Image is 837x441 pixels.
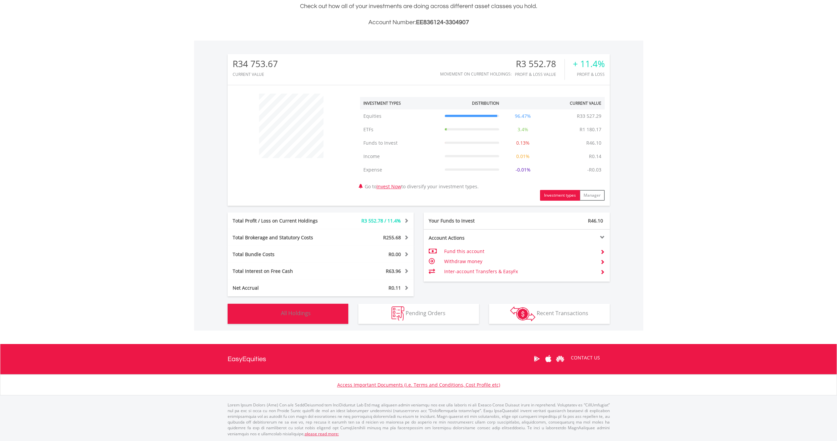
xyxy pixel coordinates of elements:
span: All Holdings [281,309,311,317]
button: All Holdings [228,304,348,324]
td: 0.13% [502,136,543,150]
div: Your Funds to Invest [424,217,517,224]
div: Account Actions [424,235,517,241]
div: Profit & Loss [573,72,605,77]
td: R46.10 [583,136,605,150]
div: R34 753.67 [233,59,278,69]
a: Google Play [531,348,543,369]
td: -R0.03 [584,163,605,177]
div: Total Brokerage and Statutory Costs [228,234,336,241]
td: Fund this account [444,246,595,256]
span: Recent Transactions [537,309,588,317]
div: Profit & Loss Value [515,72,564,77]
button: Pending Orders [358,304,479,324]
th: Current Value [543,97,605,109]
div: Total Bundle Costs [228,251,336,258]
div: Check out how all of your investments are doing across different asset classes you hold. [228,2,610,27]
img: holdings-wht.png [265,306,280,321]
div: CURRENT VALUE [233,72,278,77]
div: Movement on Current Holdings: [440,72,512,76]
td: Equities [360,109,441,123]
button: Manager [580,190,605,201]
h3: Account Number: [228,18,610,27]
img: pending_instructions-wht.png [392,306,404,321]
td: Funds to Invest [360,136,441,150]
a: Apple [543,348,554,369]
span: R0.11 [388,285,401,291]
div: R3 552.78 [515,59,564,69]
div: + 11.4% [573,59,605,69]
img: transactions-zar-wht.png [510,306,535,321]
div: Total Interest on Free Cash [228,268,336,275]
span: R0.00 [388,251,401,257]
th: Investment Types [360,97,441,109]
a: please read more: [305,431,339,437]
a: EasyEquities [228,344,266,374]
td: 0.01% [502,150,543,163]
td: Income [360,150,441,163]
td: Withdraw money [444,256,595,266]
a: Access Important Documents (i.e. Terms and Conditions, Cost Profile etc) [337,382,500,388]
a: Huawei [554,348,566,369]
button: Recent Transactions [489,304,610,324]
span: Pending Orders [406,309,445,317]
td: 96.47% [502,109,543,123]
span: EE836124-3304907 [416,19,469,26]
td: Expense [360,163,441,177]
div: Total Profit / Loss on Current Holdings [228,217,336,224]
td: R0.14 [586,150,605,163]
span: R255.68 [383,234,401,241]
div: Net Accrual [228,285,336,291]
td: R33 527.29 [574,109,605,123]
a: CONTACT US [566,348,605,367]
td: ETFs [360,123,441,136]
td: -0.01% [502,163,543,177]
div: Distribution [472,100,499,106]
td: Inter-account Transfers & EasyFx [444,266,595,277]
span: R63.96 [386,268,401,274]
td: 3.4% [502,123,543,136]
a: Invest Now [376,183,401,190]
span: R46.10 [588,217,603,224]
td: R1 180.17 [576,123,605,136]
p: Lorem Ipsum Dolors (Ame) Con a/e SeddOeiusmod tem InciDiduntut Lab Etd mag aliquaen admin veniamq... [228,402,610,437]
span: R3 552.78 / 11.4% [361,217,401,224]
div: Go to to diversify your investment types. [355,90,610,201]
button: Investment types [540,190,580,201]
